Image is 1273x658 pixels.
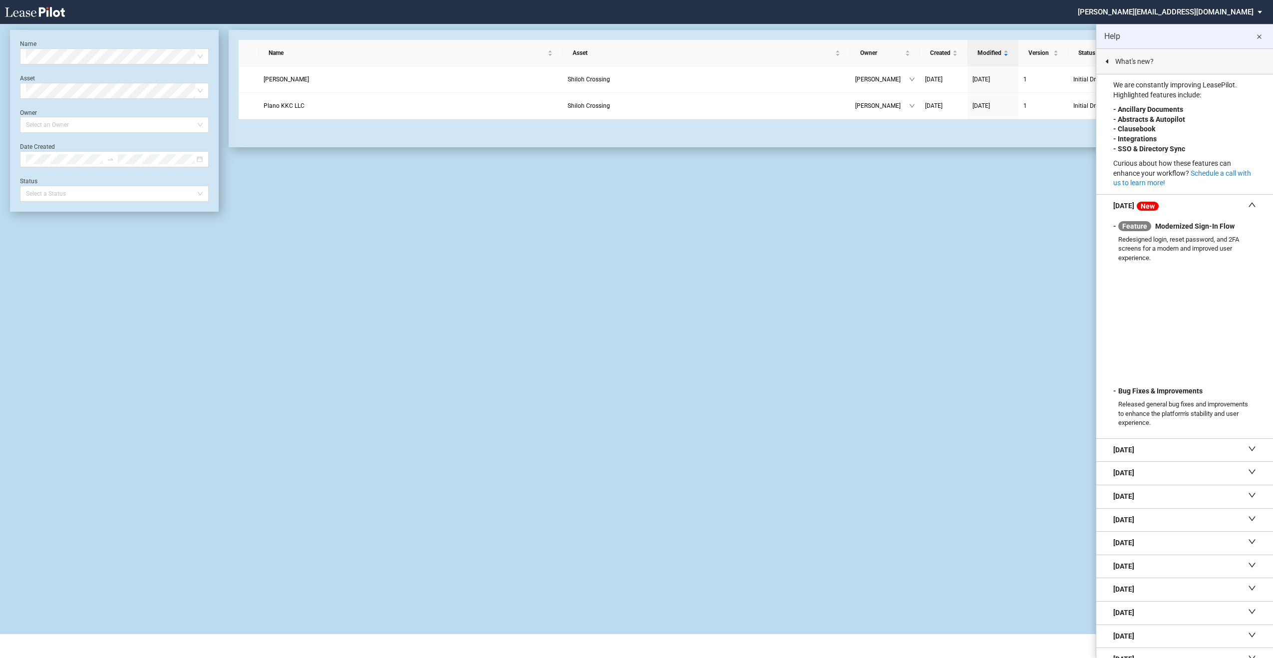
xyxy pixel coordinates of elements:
[1078,48,1126,58] span: Status
[20,178,37,185] label: Status
[1023,101,1063,111] a: 1
[972,101,1013,111] a: [DATE]
[573,48,833,58] span: Asset
[1028,48,1051,58] span: Version
[20,40,36,47] label: Name
[967,40,1018,66] th: Modified
[977,48,1001,58] span: Modified
[264,74,558,84] a: [PERSON_NAME]
[563,40,850,66] th: Asset
[259,40,563,66] th: Name
[568,74,845,84] a: Shiloh Crossing
[1023,76,1027,83] span: 1
[855,74,909,84] span: [PERSON_NAME]
[107,156,114,163] span: to
[925,101,962,111] a: [DATE]
[909,103,915,109] span: down
[1023,74,1063,84] a: 1
[20,143,55,150] label: Date Created
[860,48,903,58] span: Owner
[1018,40,1068,66] th: Version
[972,102,990,109] span: [DATE]
[264,102,305,109] span: Plano KKC LLC
[20,75,35,82] label: Asset
[925,102,943,109] span: [DATE]
[909,76,915,82] span: down
[568,102,610,109] span: Shiloh Crossing
[855,101,909,111] span: [PERSON_NAME]
[107,156,114,163] span: swap-right
[1073,74,1132,84] span: Initial Draft
[930,48,951,58] span: Created
[925,74,962,84] a: [DATE]
[850,40,920,66] th: Owner
[925,76,943,83] span: [DATE]
[972,76,990,83] span: [DATE]
[568,101,845,111] a: Shiloh Crossing
[269,48,546,58] span: Name
[1023,102,1027,109] span: 1
[264,101,558,111] a: Plano KKC LLC
[972,74,1013,84] a: [DATE]
[920,40,967,66] th: Created
[1068,40,1143,66] th: Status
[568,76,610,83] span: Shiloh Crossing
[20,109,37,116] label: Owner
[264,76,309,83] span: Sky Lee
[1073,101,1132,111] span: Initial Draft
